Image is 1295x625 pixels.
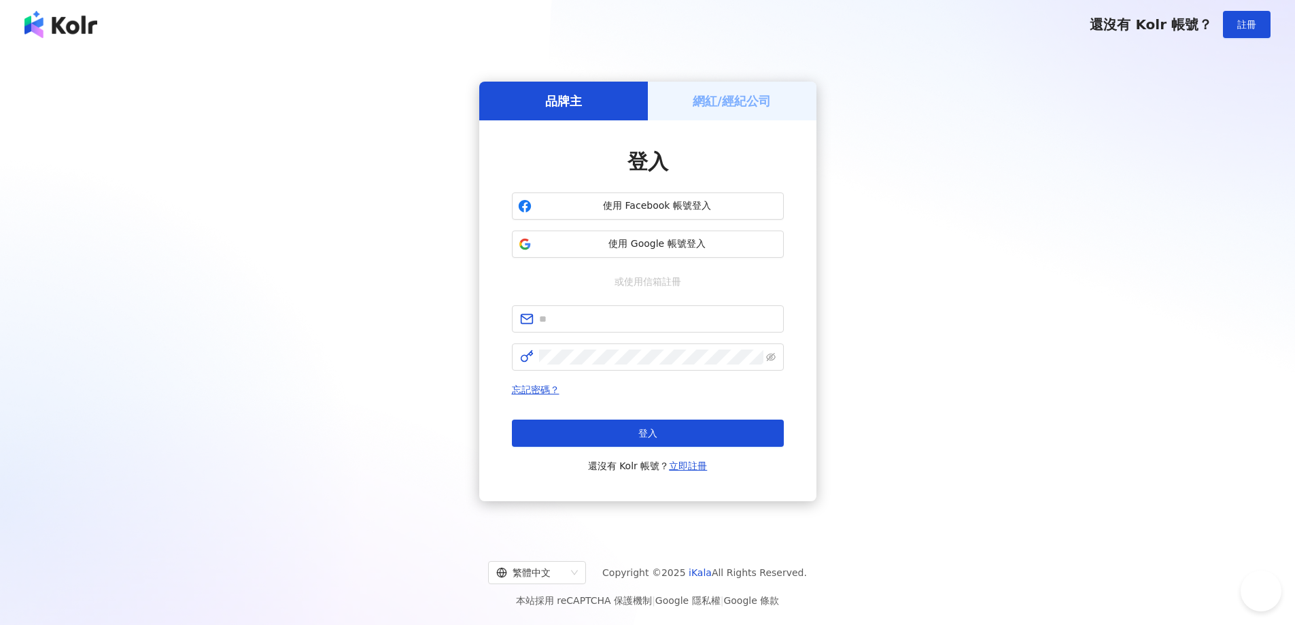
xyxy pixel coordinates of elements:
[512,384,559,395] a: 忘記密碼？
[605,274,691,289] span: 或使用信箱註冊
[627,150,668,173] span: 登入
[1223,11,1271,38] button: 註冊
[512,420,784,447] button: 登入
[693,92,771,109] h5: 網紅/經紀公司
[652,595,655,606] span: |
[516,592,779,609] span: 本站採用 reCAPTCHA 保護機制
[669,460,707,471] a: 立即註冊
[689,567,712,578] a: iKala
[655,595,721,606] a: Google 隱私權
[602,564,807,581] span: Copyright © 2025 All Rights Reserved.
[1237,19,1256,30] span: 註冊
[537,237,778,251] span: 使用 Google 帳號登入
[537,199,778,213] span: 使用 Facebook 帳號登入
[1090,16,1212,33] span: 還沒有 Kolr 帳號？
[638,428,657,439] span: 登入
[545,92,582,109] h5: 品牌主
[496,562,566,584] div: 繁體中文
[721,595,724,606] span: |
[24,11,97,38] img: logo
[588,458,708,474] span: 還沒有 Kolr 帳號？
[1241,571,1281,611] iframe: Help Scout Beacon - Open
[766,352,776,362] span: eye-invisible
[512,231,784,258] button: 使用 Google 帳號登入
[723,595,779,606] a: Google 條款
[512,192,784,220] button: 使用 Facebook 帳號登入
